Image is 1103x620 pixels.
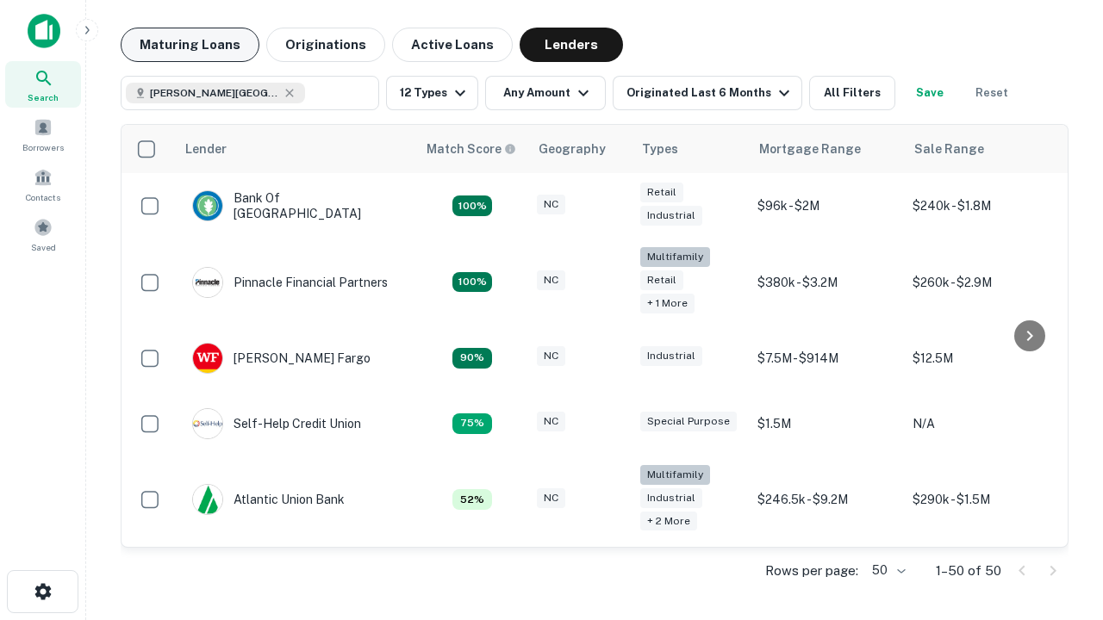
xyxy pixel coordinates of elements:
[640,206,702,226] div: Industrial
[193,268,222,297] img: picture
[1017,427,1103,510] iframe: Chat Widget
[28,14,60,48] img: capitalize-icon.png
[175,125,416,173] th: Lender
[537,412,565,431] div: NC
[964,76,1019,110] button: Reset
[865,558,908,583] div: 50
[185,139,227,159] div: Lender
[640,412,737,431] div: Special Purpose
[902,76,957,110] button: Save your search to get updates of matches that match your search criteria.
[528,125,632,173] th: Geography
[28,90,59,104] span: Search
[5,61,81,108] a: Search
[452,195,492,216] div: Matching Properties: 14, hasApolloMatch: undefined
[452,413,492,434] div: Matching Properties: 10, hasApolloMatch: undefined
[539,139,606,159] div: Geography
[121,28,259,62] button: Maturing Loans
[749,173,904,239] td: $96k - $2M
[22,140,64,154] span: Borrowers
[26,190,60,204] span: Contacts
[613,76,802,110] button: Originated Last 6 Months
[5,111,81,158] a: Borrowers
[537,270,565,290] div: NC
[809,76,895,110] button: All Filters
[640,465,710,485] div: Multifamily
[192,190,399,221] div: Bank Of [GEOGRAPHIC_DATA]
[193,485,222,514] img: picture
[192,484,345,515] div: Atlantic Union Bank
[632,125,749,173] th: Types
[452,272,492,293] div: Matching Properties: 24, hasApolloMatch: undefined
[936,561,1001,581] p: 1–50 of 50
[640,183,683,202] div: Retail
[904,173,1059,239] td: $240k - $1.8M
[5,211,81,257] a: Saved
[640,512,697,531] div: + 2 more
[640,294,695,313] div: + 1 more
[416,125,528,173] th: Capitalize uses an advanced AI algorithm to match your search with the best lender. The match sco...
[904,239,1059,325] td: $260k - $2.9M
[765,561,858,581] p: Rows per page:
[904,456,1059,543] td: $290k - $1.5M
[537,195,565,214] div: NC
[537,346,565,366] div: NC
[192,408,361,439] div: Self-help Credit Union
[640,488,702,508] div: Industrial
[452,348,492,369] div: Matching Properties: 12, hasApolloMatch: undefined
[640,270,683,290] div: Retail
[193,191,222,220] img: picture
[193,409,222,438] img: picture
[193,344,222,373] img: picture
[759,139,861,159] div: Mortgage Range
[914,139,984,159] div: Sale Range
[640,346,702,366] div: Industrial
[904,325,1059,391] td: $12.5M
[749,325,904,391] td: $7.5M - $914M
[392,28,513,62] button: Active Loans
[904,391,1059,456] td: N/A
[386,76,478,110] button: 12 Types
[749,125,904,173] th: Mortgage Range
[485,76,606,110] button: Any Amount
[427,139,513,158] h6: Match Score
[642,139,678,159] div: Types
[452,489,492,510] div: Matching Properties: 7, hasApolloMatch: undefined
[749,239,904,325] td: $380k - $3.2M
[192,343,371,374] div: [PERSON_NAME] Fargo
[626,83,795,103] div: Originated Last 6 Months
[266,28,385,62] button: Originations
[427,139,516,158] div: Capitalize uses an advanced AI algorithm to match your search with the best lender. The match sco...
[31,240,56,254] span: Saved
[5,161,81,208] a: Contacts
[904,125,1059,173] th: Sale Range
[537,488,565,508] div: NC
[749,391,904,456] td: $1.5M
[749,456,904,543] td: $246.5k - $9.2M
[640,247,710,267] div: Multifamily
[150,85,279,101] span: [PERSON_NAME][GEOGRAPHIC_DATA], [GEOGRAPHIC_DATA]
[192,267,388,298] div: Pinnacle Financial Partners
[520,28,623,62] button: Lenders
